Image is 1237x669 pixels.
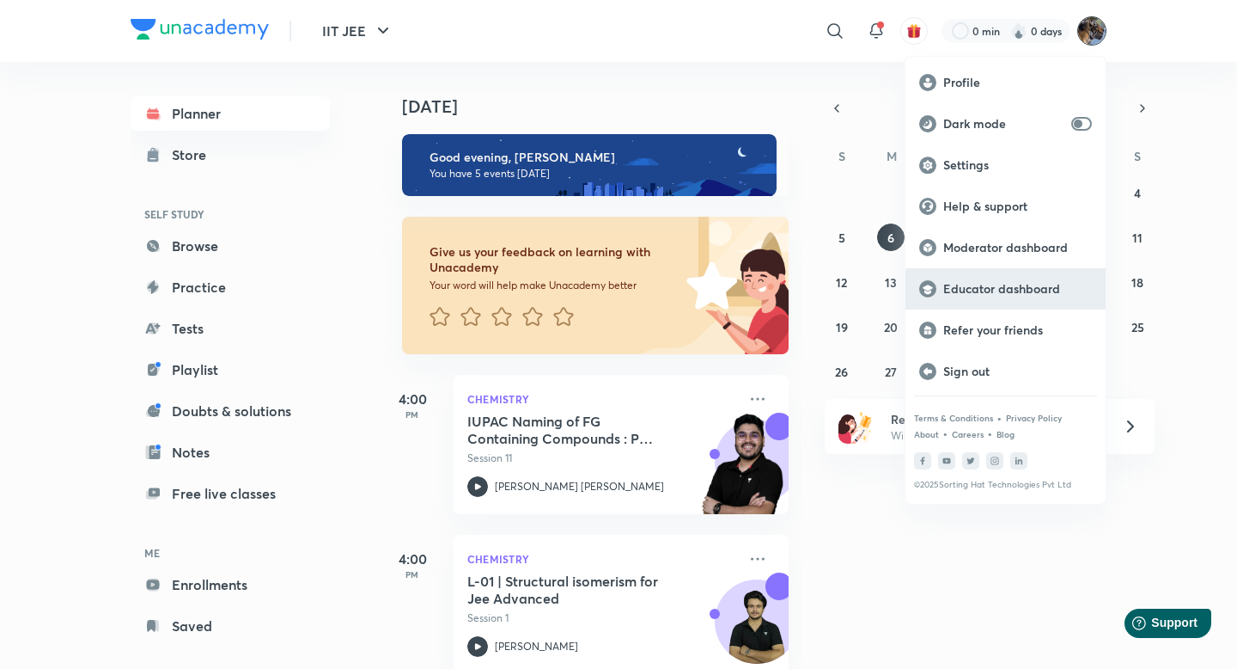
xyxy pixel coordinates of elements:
[943,281,1092,297] p: Educator dashboard
[914,429,939,439] a: About
[952,429,984,439] a: Careers
[996,410,1002,426] div: •
[942,426,948,441] div: •
[905,186,1106,227] a: Help & support
[943,240,1092,255] p: Moderator dashboard
[914,413,993,423] a: Terms & Conditions
[943,364,1092,379] p: Sign out
[905,268,1106,310] a: Educator dashboard
[1006,413,1062,423] a: Privacy Policy
[905,227,1106,268] a: Moderator dashboard
[996,429,1015,439] a: Blog
[987,426,993,441] div: •
[943,116,1064,132] p: Dark mode
[905,310,1106,351] a: Refer your friends
[943,75,1092,90] p: Profile
[914,480,1097,490] p: © 2025 Sorting Hat Technologies Pvt Ltd
[943,157,1092,173] p: Settings
[905,62,1106,103] a: Profile
[905,144,1106,186] a: Settings
[1084,602,1218,650] iframe: Help widget launcher
[943,322,1092,338] p: Refer your friends
[943,199,1092,214] p: Help & support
